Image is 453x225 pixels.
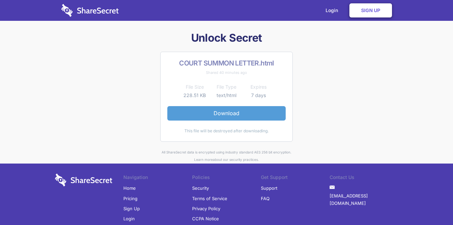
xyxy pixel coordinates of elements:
[123,204,140,214] a: Sign Up
[123,183,136,193] a: Home
[192,214,219,224] a: CCPA Notice
[330,191,398,209] a: [EMAIL_ADDRESS][DOMAIN_NAME]
[242,91,274,99] td: 7 days
[52,148,401,164] div: All ShareSecret data is encrypted using industry standard AES 256 bit encryption. about our secur...
[192,193,227,204] a: Terms of Service
[167,69,286,76] div: Shared 40 minutes ago
[192,204,220,214] a: Privacy Policy
[211,91,242,99] td: text/html
[167,59,286,67] h2: COURT SUMMON LETTER.html
[192,174,261,183] li: Policies
[179,91,211,99] td: 228.51 KB
[61,4,119,17] img: logo-wordmark-white-trans-d4663122ce5f474addd5e946df7df03e33cb6a1c49d2221995e7729f52c070b2.svg
[179,83,211,91] th: File Size
[55,174,112,186] img: logo-wordmark-white-trans-d4663122ce5f474addd5e946df7df03e33cb6a1c49d2221995e7729f52c070b2.svg
[167,106,286,120] a: Download
[123,193,137,204] a: Pricing
[261,174,330,183] li: Get Support
[261,183,277,193] a: Support
[211,83,242,91] th: File Type
[52,31,401,45] h1: Unlock Secret
[330,174,398,183] li: Contact Us
[123,214,135,224] a: Login
[192,183,209,193] a: Security
[349,3,392,17] a: Sign Up
[194,157,213,162] a: Learn more
[123,174,192,183] li: Navigation
[167,127,286,135] div: This file will be destroyed after downloading.
[242,83,274,91] th: Expires
[261,193,270,204] a: FAQ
